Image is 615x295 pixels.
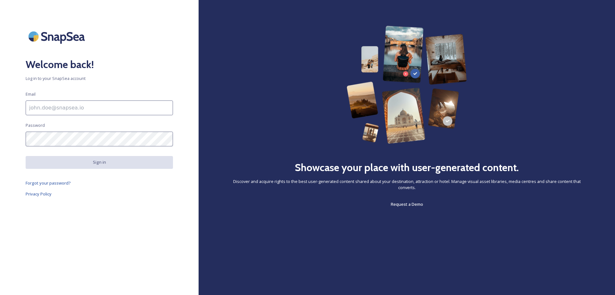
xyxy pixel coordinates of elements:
[26,26,90,47] img: SnapSea Logo
[26,191,52,197] span: Privacy Policy
[26,179,173,187] a: Forgot your password?
[295,160,519,175] h2: Showcase your place with user-generated content.
[26,57,173,72] h2: Welcome back!
[347,26,467,144] img: 63b42ca75bacad526042e722_Group%20154-p-800.png
[26,91,36,97] span: Email
[26,156,173,169] button: Sign in
[391,201,423,207] span: Request a Demo
[26,180,71,186] span: Forgot your password?
[26,100,173,115] input: john.doe@snapsea.io
[224,178,589,191] span: Discover and acquire rights to the best user-generated content shared about your destination, att...
[26,190,173,198] a: Privacy Policy
[26,75,173,82] span: Log in to your SnapSea account
[26,122,45,128] span: Password
[391,200,423,208] a: Request a Demo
